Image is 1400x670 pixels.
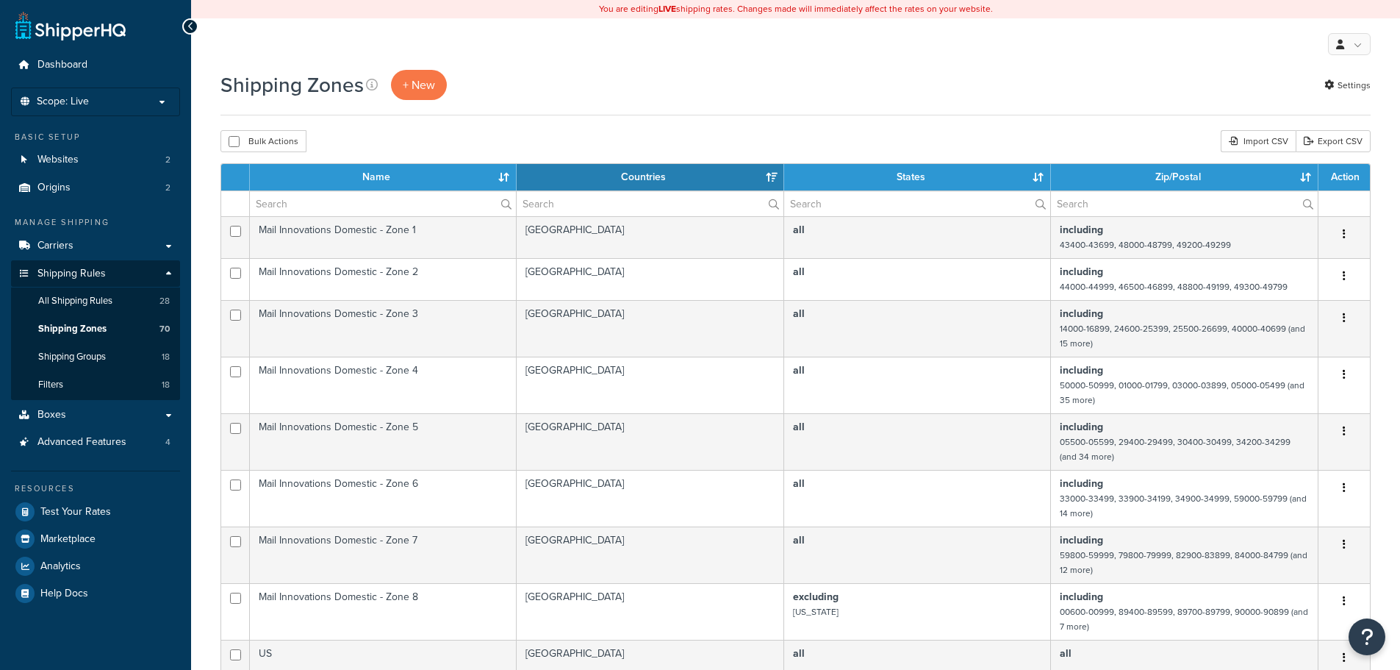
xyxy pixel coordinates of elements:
span: Analytics [40,560,81,573]
span: Filters [38,379,63,391]
a: ShipperHQ Home [15,11,126,40]
b: including [1060,222,1103,238]
span: Origins [37,182,71,194]
a: Help Docs [11,580,180,607]
li: Advanced Features [11,429,180,456]
div: Manage Shipping [11,216,180,229]
li: Shipping Groups [11,343,180,371]
a: Settings [1324,75,1371,96]
b: all [793,264,805,279]
b: including [1060,419,1103,435]
span: 70 [159,323,170,335]
td: Mail Innovations Domestic - Zone 1 [250,216,517,258]
span: Scope: Live [37,96,89,108]
td: [GEOGRAPHIC_DATA] [517,470,784,527]
small: 59800-59999, 79800-79999, 82900-83899, 84000-84799 (and 12 more) [1060,549,1307,577]
b: all [793,222,805,238]
b: LIVE [658,2,676,15]
b: all [1060,646,1071,661]
div: Import CSV [1221,130,1296,152]
a: Origins 2 [11,174,180,202]
span: Help Docs [40,588,88,600]
span: 4 [165,436,170,449]
a: Shipping Zones 70 [11,316,180,343]
a: Carriers [11,232,180,260]
small: 44000-44999, 46500-46899, 48800-49199, 49300-49799 [1060,280,1288,293]
small: 14000-16899, 24600-25399, 25500-26699, 40000-40699 (and 15 more) [1060,322,1305,350]
span: 28 [159,295,170,307]
b: including [1060,363,1103,378]
span: Shipping Groups [38,351,106,363]
b: including [1060,264,1103,279]
span: 18 [162,351,170,363]
th: Countries: activate to sort column ascending [517,164,784,190]
a: Boxes [11,402,180,429]
th: Zip/Postal: activate to sort column ascending [1051,164,1318,190]
small: 50000-50999, 01000-01799, 03000-03899, 05000-05499 (and 35 more) [1060,379,1304,407]
b: including [1060,306,1103,321]
span: Carriers [37,240,73,252]
li: All Shipping Rules [11,288,180,315]
b: all [793,532,805,548]
li: Origins [11,174,180,202]
a: Shipping Rules [11,260,180,288]
a: Export CSV [1296,130,1371,152]
button: Bulk Actions [220,130,306,152]
input: Search [250,191,516,216]
span: Shipping Rules [37,268,106,280]
a: Shipping Groups 18 [11,343,180,371]
a: + New [391,70,447,100]
span: All Shipping Rules [38,295,112,307]
li: Test Your Rates [11,499,180,525]
td: [GEOGRAPHIC_DATA] [517,258,784,300]
th: Action [1318,164,1370,190]
td: [GEOGRAPHIC_DATA] [517,216,784,258]
button: Open Resource Center [1349,619,1385,655]
div: Resources [11,482,180,495]
td: [GEOGRAPHIC_DATA] [517,527,784,583]
li: Shipping Zones [11,316,180,343]
td: [GEOGRAPHIC_DATA] [517,300,784,357]
span: Test Your Rates [40,506,111,518]
td: Mail Innovations Domestic - Zone 2 [250,258,517,300]
b: excluding [793,589,839,605]
span: + New [403,76,435,93]
a: Websites 2 [11,146,180,174]
a: Analytics [11,553,180,580]
td: Mail Innovations Domestic - Zone 5 [250,413,517,470]
small: [US_STATE] [793,605,839,619]
a: Marketplace [11,526,180,552]
span: Shipping Zones [38,323,107,335]
th: States: activate to sort column ascending [784,164,1051,190]
a: Advanced Features 4 [11,429,180,456]
li: Websites [11,146,180,174]
b: all [793,306,805,321]
input: Search [517,191,783,216]
td: [GEOGRAPHIC_DATA] [517,357,784,413]
b: all [793,363,805,378]
small: 00600-00999, 89400-89599, 89700-89799, 90000-90899 (and 7 more) [1060,605,1308,633]
b: all [793,646,805,661]
a: Dashboard [11,51,180,79]
td: Mail Innovations Domestic - Zone 7 [250,527,517,583]
td: Mail Innovations Domestic - Zone 3 [250,300,517,357]
li: Shipping Rules [11,260,180,400]
b: including [1060,476,1103,491]
b: including [1060,589,1103,605]
input: Search [1051,191,1318,216]
span: Dashboard [37,59,87,71]
small: 33000-33499, 33900-34199, 34900-34999, 59000-59799 (and 14 more) [1060,492,1307,520]
div: Basic Setup [11,131,180,143]
span: 2 [165,182,170,194]
li: Filters [11,371,180,399]
span: Marketplace [40,533,96,546]
span: 2 [165,154,170,166]
span: Advanced Features [37,436,126,449]
td: Mail Innovations Domestic - Zone 8 [250,583,517,640]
